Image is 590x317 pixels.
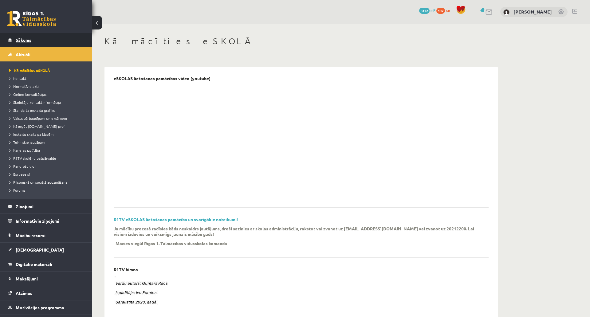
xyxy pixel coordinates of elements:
a: Maksājumi [8,272,85,286]
span: Standarta ieskaišu grafiks [9,108,55,113]
span: Par drošu vidi! [9,164,36,169]
span: Kontakti [9,76,27,81]
a: 3122 mP [419,8,435,13]
a: Esi vesels! [9,171,86,177]
p: Rīgas 1. Tālmācības vidusskolas komanda [144,241,227,246]
span: Digitālie materiāli [16,261,52,267]
span: Forums [9,188,25,193]
a: 192 xp [436,8,453,13]
a: Sākums [8,33,85,47]
img: Dmitrijs Kolmakovs [503,9,509,15]
a: Karjeras izglītība [9,147,86,153]
span: Normatīvie akti [9,84,39,89]
p: Ja mācību procesā radīsies kāds neskaidrs jautājums, droši sazinies ar skolas administrāciju, rak... [114,226,479,237]
span: Ieskaišu skaits pa klasēm [9,132,53,137]
legend: Maksājumi [16,272,85,286]
a: Standarta ieskaišu grafiks [9,108,86,113]
span: xp [446,8,450,13]
a: Skolotāju kontaktinformācija [9,100,86,105]
a: Kā mācīties eSKOLĀ [9,68,86,73]
span: Tehniskie jautājumi [9,140,45,145]
span: Karjeras izglītība [9,148,40,153]
a: Forums [9,187,86,193]
a: Ziņojumi [8,199,85,213]
span: Kā iegūt [DOMAIN_NAME] prof [9,124,65,129]
a: Valsts pārbaudījumi un eksāmeni [9,115,86,121]
a: Aktuāli [8,47,85,61]
span: Sākums [16,37,31,43]
span: [DEMOGRAPHIC_DATA] [16,247,64,252]
p: Mācies viegli! [116,241,143,246]
a: Par drošu vidi! [9,163,86,169]
legend: Informatīvie ziņojumi [16,214,85,228]
a: Digitālie materiāli [8,257,85,271]
span: 3122 [419,8,430,14]
a: Online konsultācijas [9,92,86,97]
span: Mācību resursi [16,233,45,238]
span: mP [431,8,435,13]
h1: Kā mācīties eSKOLĀ [104,36,498,46]
a: Kā iegūt [DOMAIN_NAME] prof [9,123,86,129]
legend: Ziņojumi [16,199,85,213]
p: R1TV himna [114,267,138,272]
a: Pilsoniskā un sociālā audzināšana [9,179,86,185]
span: Online konsultācijas [9,92,46,97]
span: Esi vesels! [9,172,30,177]
span: Skolotāju kontaktinformācija [9,100,61,105]
span: Atzīmes [16,290,32,296]
a: Atzīmes [8,286,85,300]
a: Rīgas 1. Tālmācības vidusskola [7,11,56,26]
a: Normatīvie akti [9,84,86,89]
span: Motivācijas programma [16,305,64,310]
a: R1TV eSKOLAS lietošanas pamācība un svarīgākie noteikumi! [114,217,238,222]
a: [DEMOGRAPHIC_DATA] [8,243,85,257]
a: Informatīvie ziņojumi [8,214,85,228]
a: Ieskaišu skaits pa klasēm [9,131,86,137]
a: Motivācijas programma [8,300,85,315]
span: Pilsoniskā un sociālā audzināšana [9,180,67,185]
a: Tehniskie jautājumi [9,139,86,145]
span: 192 [436,8,445,14]
a: [PERSON_NAME] [513,9,552,15]
span: Aktuāli [16,52,30,57]
p: eSKOLAS lietošanas pamācības video (youtube) [114,76,210,81]
span: Kā mācīties eSKOLĀ [9,68,50,73]
a: Kontakti [9,76,86,81]
span: Valsts pārbaudījumi un eksāmeni [9,116,67,121]
a: R1TV skolēnu pašpārvalde [9,155,86,161]
span: R1TV skolēnu pašpārvalde [9,156,56,161]
a: Mācību resursi [8,228,85,242]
